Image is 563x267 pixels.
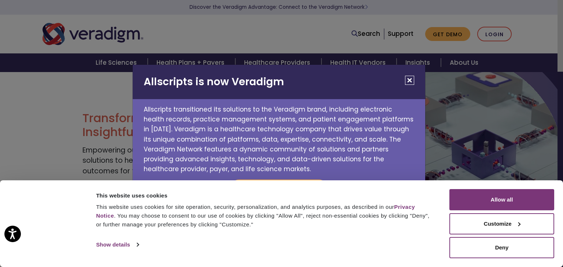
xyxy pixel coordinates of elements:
h2: Allscripts is now Veradigm [133,65,425,99]
a: Show details [96,239,139,250]
button: Customize [449,213,554,234]
button: Close [405,76,414,85]
p: Allscripts transitioned its solutions to the Veradigm brand, including electronic health records,... [133,99,425,174]
button: Allow all [449,189,554,210]
button: Continue to Veradigm [230,180,328,196]
button: Deny [449,237,554,258]
div: This website uses cookies for site operation, security, personalization, and analytics purposes, ... [96,203,433,229]
div: This website uses cookies [96,191,433,200]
